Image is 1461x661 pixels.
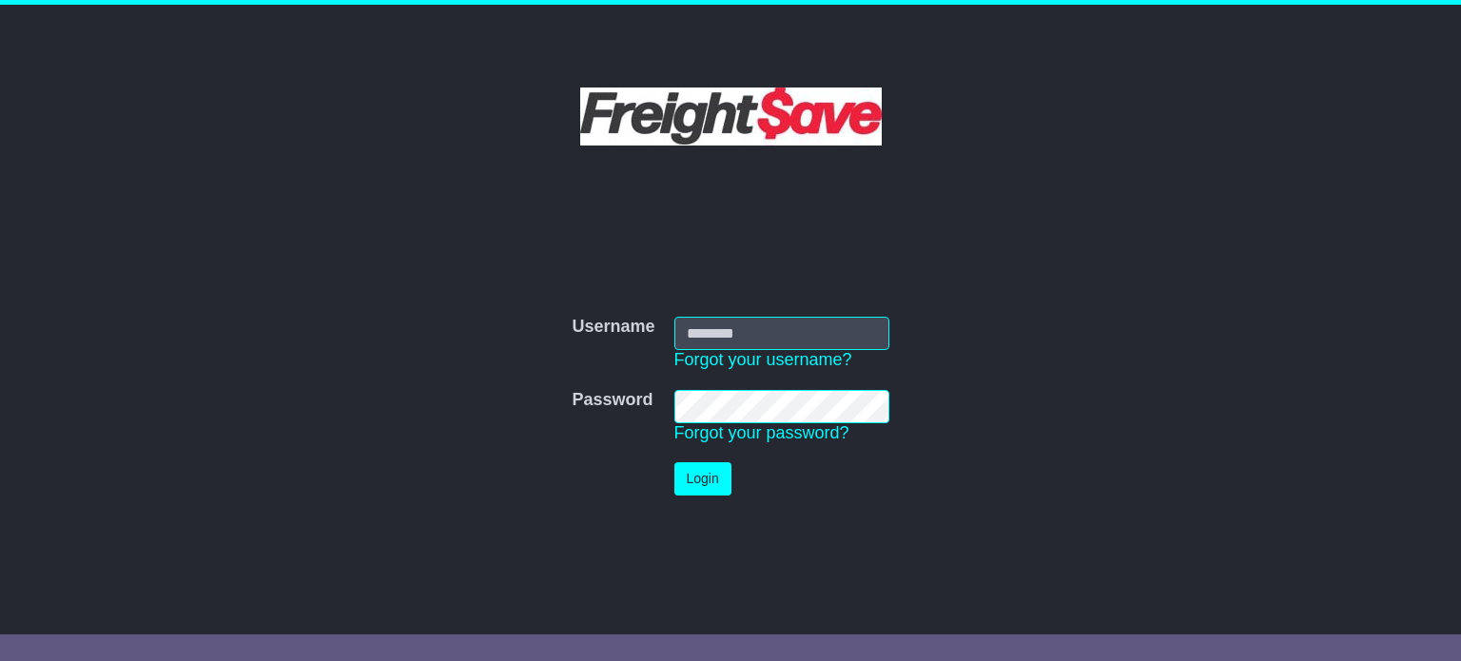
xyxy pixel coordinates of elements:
[674,350,852,369] a: Forgot your username?
[572,317,654,338] label: Username
[674,423,849,442] a: Forgot your password?
[580,87,882,146] img: Freight Save
[674,462,731,496] button: Login
[572,390,653,411] label: Password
